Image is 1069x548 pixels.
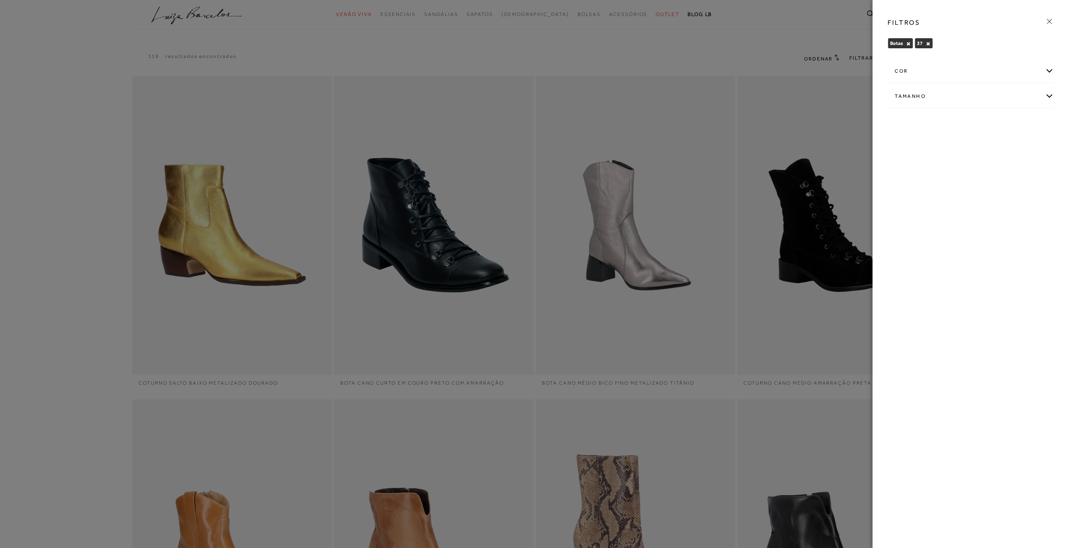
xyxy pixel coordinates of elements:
[926,41,930,47] button: 37 Close
[888,18,920,27] h3: FILTROS
[888,60,1053,82] div: cor
[906,41,911,47] button: Botas Close
[888,85,1053,108] div: Tamanho
[917,40,923,46] span: 37
[890,40,903,46] span: Botas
